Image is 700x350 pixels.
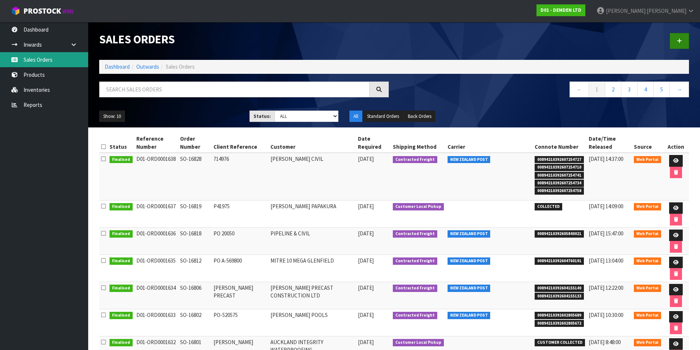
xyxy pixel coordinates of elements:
th: Date/Time Released [587,133,632,153]
span: Web Portal [634,257,661,265]
td: SO-16819 [178,200,212,227]
a: 1 [589,82,605,97]
th: Status [108,133,134,153]
th: Connote Number [533,133,587,153]
span: Finalised [110,156,133,163]
span: [DATE] 12:22:00 [589,284,623,291]
span: 00894210392607254741 [535,172,584,179]
span: Web Portal [634,230,661,238]
td: [PERSON_NAME] PRECAST [212,282,269,309]
button: Show: 10 [99,111,125,122]
span: 00894210392602805689 [535,312,584,319]
small: WMS [62,8,74,15]
td: PIPELINE & CIVIL [269,227,356,255]
span: ProStock [24,6,61,16]
span: 00894210392602805672 [535,320,584,327]
span: COLLECTED [535,203,562,210]
a: 4 [637,82,654,97]
span: Contracted Freight [393,312,437,319]
span: 00894210392604155133 [535,293,584,300]
span: Customer Local Pickup [393,339,444,346]
span: 00894210392604760191 [535,257,584,265]
span: Web Portal [634,312,661,319]
td: MITRE 10 MEGA GLENFIELD [269,255,356,282]
span: [DATE] 10:30:00 [589,311,623,318]
span: [PERSON_NAME] [606,7,646,14]
th: Reference Number [134,133,179,153]
th: Action [663,133,689,153]
span: Web Portal [634,339,661,346]
span: 00894210392605840021 [535,230,584,238]
td: D01-ORD0001637 [134,200,179,227]
td: PO-520575 [212,309,269,336]
a: → [670,82,689,97]
td: SO-16818 [178,227,212,255]
span: [DATE] [358,203,374,210]
th: Source [632,133,663,153]
a: 3 [621,82,638,97]
td: PO A-569800 [212,255,269,282]
strong: D01 - DEMDEN LTD [541,7,581,13]
span: [DATE] 8:48:00 [589,339,621,346]
th: Shipping Method [391,133,446,153]
span: [DATE] [358,311,374,318]
strong: Status: [254,113,271,119]
button: Standard Orders [363,111,403,122]
th: Carrier [446,133,533,153]
span: Finalised [110,285,133,292]
th: Client Reference [212,133,269,153]
a: 5 [653,82,670,97]
img: cube-alt.png [11,6,20,15]
span: [DATE] 15:47:00 [589,230,623,237]
span: Contracted Freight [393,257,437,265]
td: D01-ORD0001633 [134,309,179,336]
td: SO-16828 [178,153,212,200]
span: Finalised [110,257,133,265]
span: Finalised [110,312,133,319]
span: [DATE] 13:04:00 [589,257,623,264]
td: [PERSON_NAME] PAPAKURA [269,200,356,227]
td: [PERSON_NAME] POOLS [269,309,356,336]
span: Finalised [110,230,133,238]
th: Customer [269,133,356,153]
span: NEW ZEALAND POST [448,312,491,319]
button: Back Orders [404,111,435,122]
span: 00894210392607254710 [535,164,584,171]
td: SO-16802 [178,309,212,336]
td: D01-ORD0001634 [134,282,179,309]
button: All [349,111,362,122]
span: Web Portal [634,203,661,210]
a: ← [570,82,589,97]
td: P41975 [212,200,269,227]
span: [DATE] 14:37:00 [589,155,623,162]
span: [DATE] [358,339,374,346]
td: SO-16806 [178,282,212,309]
td: SO-16812 [178,255,212,282]
span: 00894210392607254727 [535,156,584,163]
span: Customer Local Pickup [393,203,444,210]
a: Outwards [136,63,159,70]
td: [PERSON_NAME] PRECAST CONSTRUCTION LTD [269,282,356,309]
span: Contracted Freight [393,230,437,238]
a: 2 [605,82,621,97]
span: Finalised [110,339,133,346]
nav: Page navigation [400,82,689,100]
span: NEW ZEALAND POST [448,156,491,163]
span: [DATE] 14:09:00 [589,203,623,210]
span: Contracted Freight [393,285,437,292]
span: [DATE] [358,155,374,162]
span: Web Portal [634,156,661,163]
span: Contracted Freight [393,156,437,163]
h1: Sales Orders [99,33,389,46]
span: NEW ZEALAND POST [448,257,491,265]
span: [DATE] [358,284,374,291]
td: D01-ORD0001636 [134,227,179,255]
span: [PERSON_NAME] [647,7,686,14]
th: Order Number [178,133,212,153]
span: [DATE] [358,230,374,237]
span: 00894210392604155140 [535,285,584,292]
span: Sales Orders [166,63,195,70]
span: CUSTOMER COLLECTED [535,339,585,346]
a: Dashboard [105,63,130,70]
td: 714976 [212,153,269,200]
